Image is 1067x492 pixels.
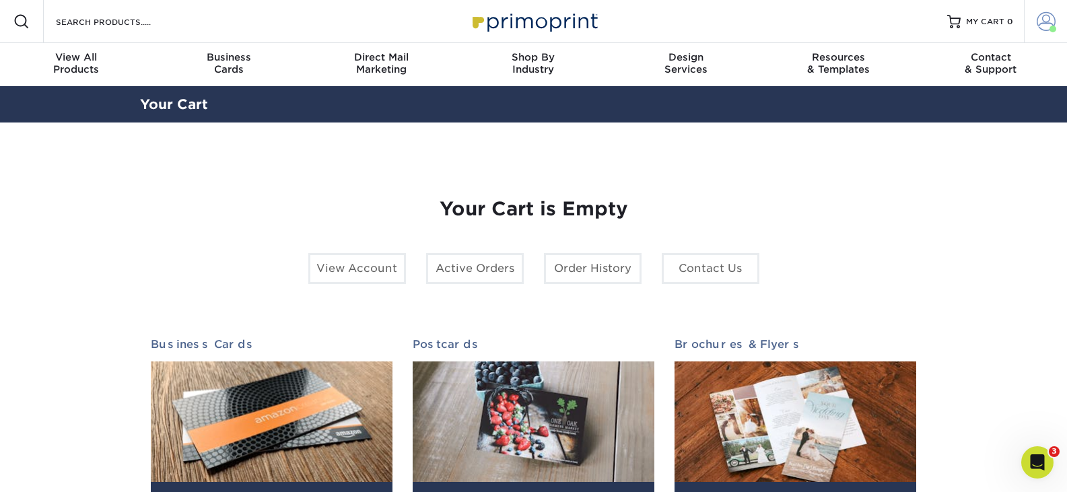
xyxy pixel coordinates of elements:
[426,253,524,284] a: Active Orders
[140,96,208,112] a: Your Cart
[457,43,609,86] a: Shop ByIndustry
[610,43,762,86] a: DesignServices
[675,338,916,351] h2: Brochures & Flyers
[610,51,762,63] span: Design
[457,51,609,63] span: Shop By
[675,361,916,483] img: Brochures & Flyers
[762,51,914,63] span: Resources
[457,51,609,75] div: Industry
[305,43,457,86] a: Direct MailMarketing
[152,51,304,63] span: Business
[55,13,186,30] input: SEARCH PRODUCTS.....
[544,253,642,284] a: Order History
[762,51,914,75] div: & Templates
[151,361,392,483] img: Business Cards
[151,338,392,351] h2: Business Cards
[610,51,762,75] div: Services
[413,338,654,351] h2: Postcards
[762,43,914,86] a: Resources& Templates
[966,16,1004,28] span: MY CART
[1021,446,1054,479] iframe: Intercom live chat
[305,51,457,75] div: Marketing
[152,51,304,75] div: Cards
[915,51,1067,63] span: Contact
[1007,17,1013,26] span: 0
[413,361,654,483] img: Postcards
[152,43,304,86] a: BusinessCards
[467,7,601,36] img: Primoprint
[1049,446,1060,457] span: 3
[662,253,759,284] a: Contact Us
[151,198,917,221] h1: Your Cart is Empty
[305,51,457,63] span: Direct Mail
[915,51,1067,75] div: & Support
[308,253,406,284] a: View Account
[915,43,1067,86] a: Contact& Support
